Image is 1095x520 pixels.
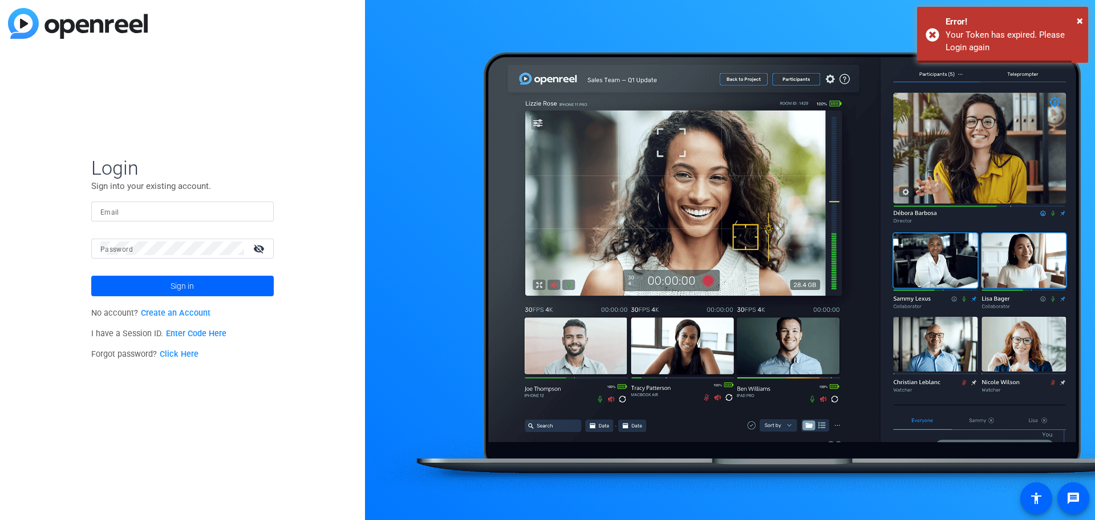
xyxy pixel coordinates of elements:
mat-icon: message [1066,491,1080,505]
a: Enter Code Here [166,329,226,338]
mat-label: Email [100,208,119,216]
mat-icon: accessibility [1029,491,1043,505]
span: No account? [91,308,210,318]
span: Forgot password? [91,349,198,359]
p: Sign into your existing account. [91,180,274,192]
span: × [1077,14,1083,27]
a: Create an Account [141,308,210,318]
div: Error! [946,15,1080,29]
img: blue-gradient.svg [8,8,148,39]
span: I have a Session ID. [91,329,226,338]
mat-label: Password [100,245,133,253]
button: Close [1077,12,1083,29]
button: Sign in [91,276,274,296]
mat-icon: visibility_off [246,240,274,257]
div: Your Token has expired. Please Login again [946,29,1080,54]
a: Click Here [160,349,198,359]
input: Enter Email Address [100,204,265,218]
span: Sign in [171,272,194,300]
span: Login [91,156,274,180]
